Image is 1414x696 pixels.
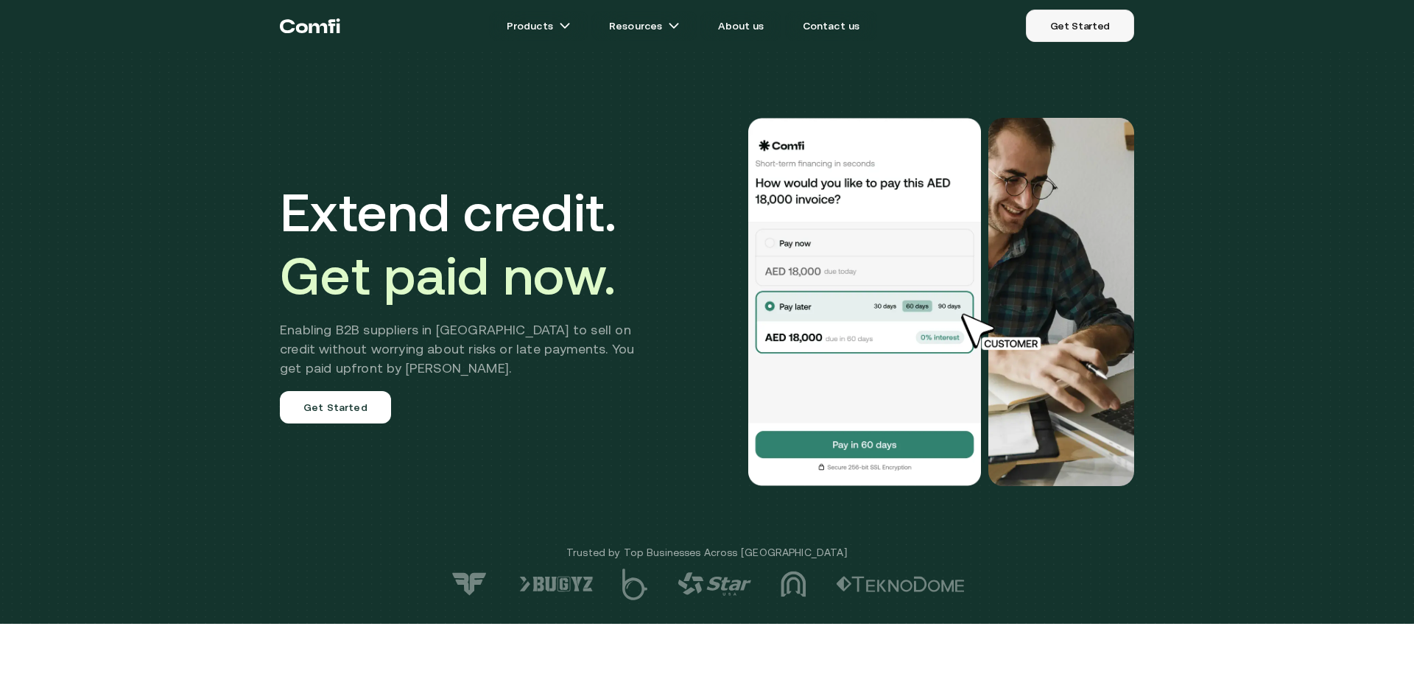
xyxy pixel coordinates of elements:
img: arrow icons [668,20,680,32]
img: logo-6 [519,576,593,592]
img: Would you like to pay this AED 18,000.00 invoice? [988,118,1134,486]
img: logo-2 [836,576,965,592]
a: About us [700,11,781,41]
h1: Extend credit. [280,180,656,307]
a: Return to the top of the Comfi home page [280,4,340,48]
img: logo-7 [449,572,490,597]
span: Get paid now. [280,245,616,306]
a: Get Started [1026,10,1134,42]
a: Contact us [785,11,878,41]
img: logo-4 [678,572,751,596]
a: Resourcesarrow icons [591,11,697,41]
img: logo-5 [622,569,648,600]
h2: Enabling B2B suppliers in [GEOGRAPHIC_DATA] to sell on credit without worrying about risks or lat... [280,320,656,378]
a: Get Started [280,391,391,423]
a: Productsarrow icons [489,11,588,41]
img: logo-3 [781,571,806,597]
img: arrow icons [559,20,571,32]
img: cursor [950,312,1058,353]
img: Would you like to pay this AED 18,000.00 invoice? [747,118,982,486]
